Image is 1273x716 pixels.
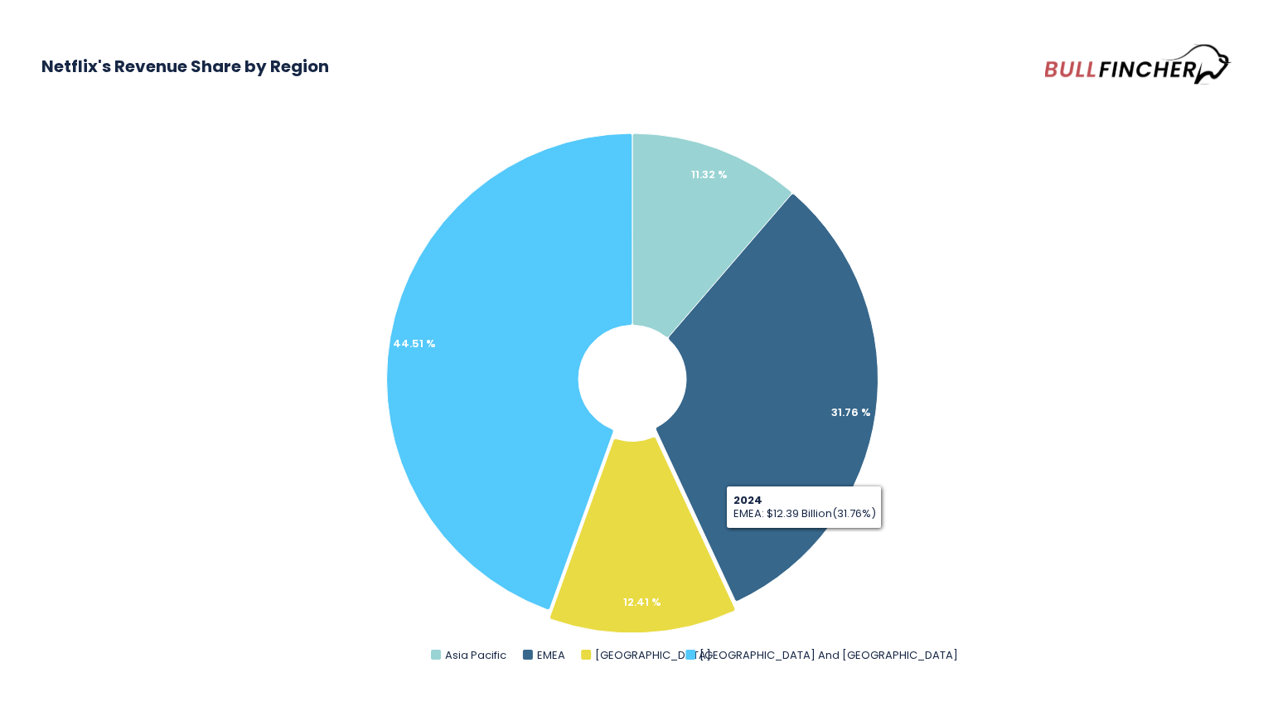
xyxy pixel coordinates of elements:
text: Asia Pacific [445,647,506,663]
text: 44.51 % [393,336,436,351]
svg: Netflix's Revenue Share by Region [41,92,1232,674]
text: 11.32 % [691,167,728,182]
text: [GEOGRAPHIC_DATA] [595,647,711,663]
text: 12.41 % [623,594,661,610]
text: [GEOGRAPHIC_DATA] And [GEOGRAPHIC_DATA] [699,647,958,663]
text: 31.76 % [831,404,871,420]
text: EMEA [537,647,565,663]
